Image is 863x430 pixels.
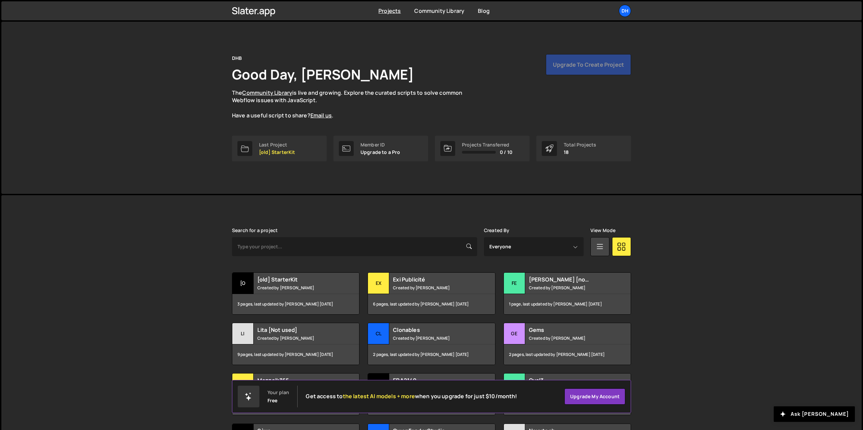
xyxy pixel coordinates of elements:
a: Mo Mozzaik365 Created by [PERSON_NAME] 1 page, last updated by [PERSON_NAME] over [DATE] [232,373,359,415]
div: Mo [232,374,254,395]
a: DH [619,5,631,17]
a: Community Library [414,7,464,15]
div: 2 pages, last updated by [PERSON_NAME] [DATE] [368,344,495,365]
p: [old] StarterKit [259,150,295,155]
div: ER [368,374,389,395]
h2: Oval3 [529,377,610,384]
div: 2 pages, last updated by [PERSON_NAME] [DATE] [504,344,631,365]
h2: Lita [Not used] [257,326,339,334]
a: FE [PERSON_NAME] [not used] Created by [PERSON_NAME] 1 page, last updated by [PERSON_NAME] [DATE] [504,272,631,315]
p: Upgrade to a Pro [360,150,400,155]
p: 18 [564,150,596,155]
a: Community Library [242,89,292,96]
h2: [old] StarterKit [257,276,339,283]
small: Created by [PERSON_NAME] [257,335,339,341]
div: DHB [232,54,242,62]
div: FE [504,273,525,294]
h2: Mozzaik365 [257,377,339,384]
a: [o [old] StarterKit Created by [PERSON_NAME] 3 pages, last updated by [PERSON_NAME] [DATE] [232,272,359,315]
a: Ov Oval3 Created by [PERSON_NAME] 5 pages, last updated by [PERSON_NAME] over [DATE] [504,373,631,415]
h2: Gems [529,326,610,334]
div: 1 page, last updated by [PERSON_NAME] [DATE] [504,294,631,314]
a: ER ERA2140 Created by [PERSON_NAME] 4 pages, last updated by [PERSON_NAME] over [DATE] [368,373,495,415]
small: Created by [PERSON_NAME] [393,335,474,341]
div: 3 pages, last updated by [PERSON_NAME] [DATE] [232,294,359,314]
span: 0 / 10 [500,150,512,155]
div: Projects Transferred [462,142,512,148]
input: Type your project... [232,237,477,256]
div: Ge [504,323,525,344]
div: 9 pages, last updated by [PERSON_NAME] [DATE] [232,344,359,365]
label: Search for a project [232,228,278,233]
small: Created by [PERSON_NAME] [393,285,474,291]
div: Ex [368,273,389,294]
div: Your plan [267,390,289,395]
label: View Mode [590,228,615,233]
a: Blog [478,7,490,15]
a: Cl Clonables Created by [PERSON_NAME] 2 pages, last updated by [PERSON_NAME] [DATE] [368,323,495,365]
a: Upgrade my account [564,388,625,405]
button: Ask [PERSON_NAME] [774,406,855,422]
div: 6 pages, last updated by [PERSON_NAME] [DATE] [368,294,495,314]
label: Created By [484,228,510,233]
small: Created by [PERSON_NAME] [529,335,610,341]
div: Ov [504,374,525,395]
div: Total Projects [564,142,596,148]
div: Cl [368,323,389,344]
a: Li Lita [Not used] Created by [PERSON_NAME] 9 pages, last updated by [PERSON_NAME] [DATE] [232,323,359,365]
small: Created by [PERSON_NAME] [529,285,610,291]
h2: Get access to when you upgrade for just $10/month! [306,393,517,400]
a: Email us [310,112,332,119]
div: Last Project [259,142,295,148]
h2: ERA2140 [393,377,474,384]
h2: [PERSON_NAME] [not used] [529,276,610,283]
h2: Clonables [393,326,474,334]
small: Created by [PERSON_NAME] [257,285,339,291]
div: Free [267,398,278,403]
div: Li [232,323,254,344]
h2: Exi Publicité [393,276,474,283]
a: Ex Exi Publicité Created by [PERSON_NAME] 6 pages, last updated by [PERSON_NAME] [DATE] [368,272,495,315]
a: Last Project [old] StarterKit [232,136,327,161]
span: the latest AI models + more [343,392,415,400]
a: Projects [378,7,401,15]
div: [o [232,273,254,294]
p: The is live and growing. Explore the curated scripts to solve common Webflow issues with JavaScri... [232,89,475,119]
a: Ge Gems Created by [PERSON_NAME] 2 pages, last updated by [PERSON_NAME] [DATE] [504,323,631,365]
div: Member ID [360,142,400,148]
h1: Good Day, [PERSON_NAME] [232,65,414,84]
